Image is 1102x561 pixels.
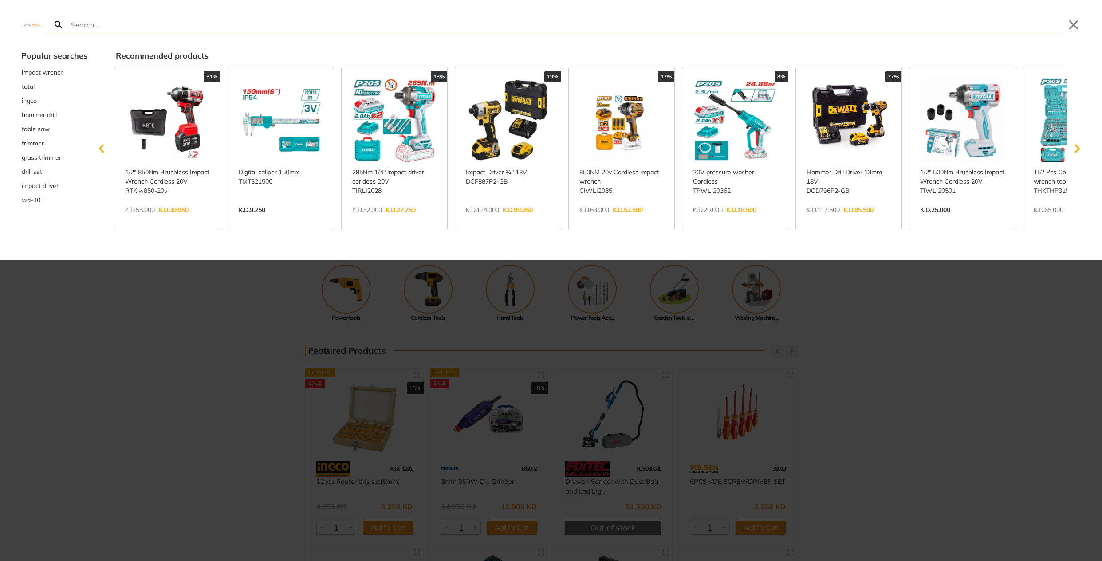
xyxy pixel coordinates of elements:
div: 13% [431,71,447,82]
svg: Scroll right [1068,140,1086,157]
span: wd-40 [22,196,40,205]
div: Suggestion: table saw [21,122,87,136]
div: Suggestion: wd-40 [21,193,87,207]
div: 31% [204,71,220,82]
span: grass trimmer [22,153,61,162]
div: 8% [775,71,788,82]
div: Popular searches [21,50,87,62]
button: Select suggestion: hammer drill [21,108,87,122]
div: Recommended products [116,50,1081,62]
input: Search… [69,14,1061,35]
span: impact driver [22,181,59,191]
span: table saw [22,125,50,134]
button: Select suggestion: drill set [21,165,87,179]
svg: Scroll left [93,140,110,157]
button: Select suggestion: impact driver [21,179,87,193]
img: Close [21,23,43,27]
div: Suggestion: total [21,79,87,94]
div: Suggestion: grass trimmer [21,150,87,165]
span: ingco [22,96,37,106]
span: hammer drill [22,110,57,120]
button: Select suggestion: ingco [21,94,87,108]
span: total [22,82,35,91]
button: Select suggestion: grass trimmer [21,150,87,165]
span: drill set [22,167,42,177]
div: Suggestion: hammer drill [21,108,87,122]
div: 27% [885,71,901,82]
div: Suggestion: ingco [21,94,87,108]
div: 19% [544,71,561,82]
svg: Search [53,20,64,30]
button: Select suggestion: trimmer [21,136,87,150]
div: Suggestion: trimmer [21,136,87,150]
div: 17% [658,71,674,82]
button: Select suggestion: wd-40 [21,193,87,207]
div: Suggestion: impact driver [21,179,87,193]
button: Select suggestion: table saw [21,122,87,136]
button: Select suggestion: impact wrench [21,65,87,79]
div: Suggestion: impact wrench [21,65,87,79]
span: trimmer [22,139,44,148]
button: Close [1067,18,1081,32]
span: impact wrench [22,68,64,77]
div: Suggestion: drill set [21,165,87,179]
button: Select suggestion: total [21,79,87,94]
